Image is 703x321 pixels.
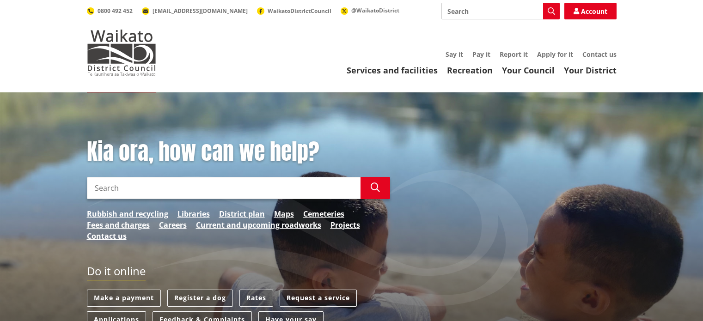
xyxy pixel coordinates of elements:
a: Contact us [582,50,617,59]
a: Your Council [502,65,555,76]
h1: Kia ora, how can we help? [87,139,390,165]
a: @WaikatoDistrict [341,6,399,14]
img: Waikato District Council - Te Kaunihera aa Takiwaa o Waikato [87,30,156,76]
a: Services and facilities [347,65,438,76]
a: Your District [564,65,617,76]
a: Register a dog [167,290,233,307]
a: Account [564,3,617,19]
a: Fees and charges [87,219,150,230]
a: Projects [330,219,360,230]
a: Cemeteries [303,208,344,219]
input: Search input [87,177,361,199]
span: WaikatoDistrictCouncil [268,7,331,15]
a: [EMAIL_ADDRESS][DOMAIN_NAME] [142,7,248,15]
a: Contact us [87,230,127,242]
input: Search input [441,3,560,19]
a: Request a service [280,290,357,307]
a: Careers [159,219,187,230]
a: District plan [219,208,265,219]
a: Current and upcoming roadworks [196,219,321,230]
a: Report it [500,50,528,59]
a: Maps [274,208,294,219]
span: [EMAIL_ADDRESS][DOMAIN_NAME] [153,7,248,15]
a: 0800 492 452 [87,7,133,15]
a: Rates [239,290,273,307]
a: Say it [446,50,463,59]
a: Recreation [447,65,493,76]
a: WaikatoDistrictCouncil [257,7,331,15]
a: Libraries [177,208,210,219]
a: Pay it [472,50,490,59]
span: @WaikatoDistrict [351,6,399,14]
h2: Do it online [87,265,146,281]
a: Apply for it [537,50,573,59]
a: Rubbish and recycling [87,208,168,219]
span: 0800 492 452 [98,7,133,15]
a: Make a payment [87,290,161,307]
